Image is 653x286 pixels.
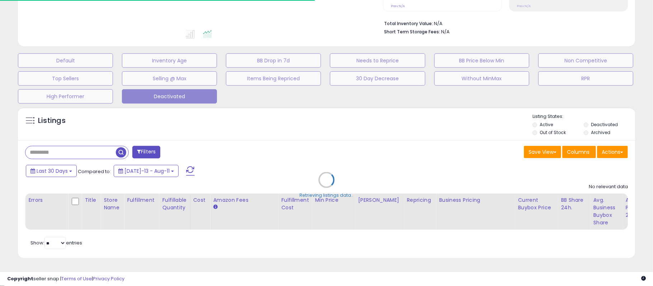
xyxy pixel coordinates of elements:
[517,4,531,8] small: Prev: N/A
[538,71,633,86] button: RPR
[434,53,529,68] button: BB Price Below Min
[384,19,623,27] li: N/A
[330,53,425,68] button: Needs to Reprice
[122,53,217,68] button: Inventory Age
[122,71,217,86] button: Selling @ Max
[330,71,425,86] button: 30 Day Decrease
[538,53,633,68] button: Non Competitive
[226,71,321,86] button: Items Being Repriced
[18,53,113,68] button: Default
[61,275,92,282] a: Terms of Use
[93,275,124,282] a: Privacy Policy
[434,71,529,86] button: Without MinMax
[7,275,33,282] strong: Copyright
[226,53,321,68] button: BB Drop in 7d
[384,29,440,35] b: Short Term Storage Fees:
[18,71,113,86] button: Top Sellers
[384,20,433,27] b: Total Inventory Value:
[18,89,113,104] button: High Performer
[441,28,450,35] span: N/A
[122,89,217,104] button: Deactivated
[300,192,354,199] div: Retrieving listings data..
[391,4,405,8] small: Prev: N/A
[7,276,124,282] div: seller snap | |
